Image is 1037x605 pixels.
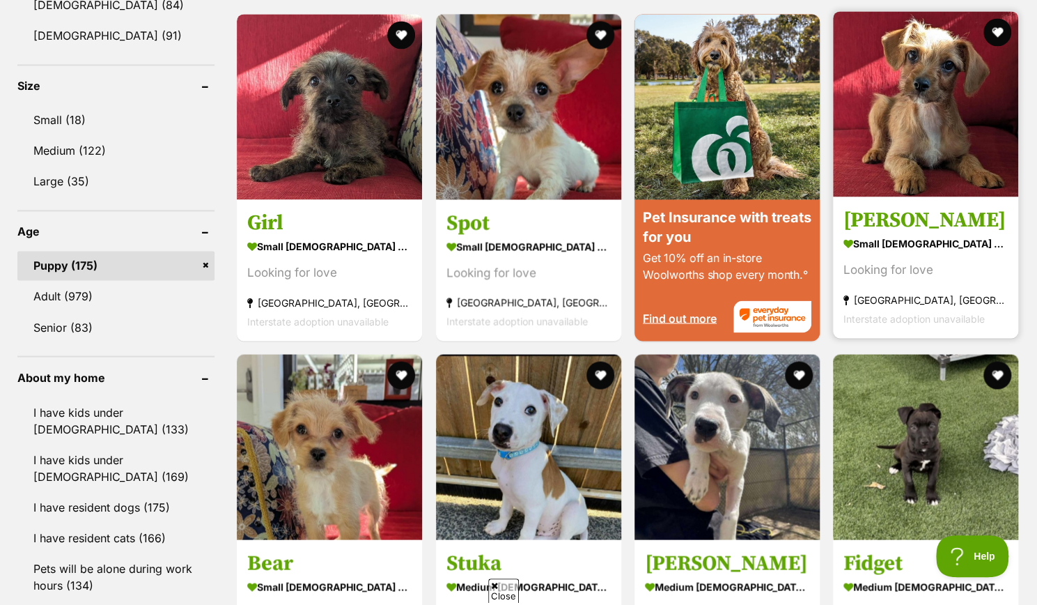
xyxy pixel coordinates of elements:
[586,361,614,389] button: favourite
[17,371,215,383] header: About my home
[843,261,1008,279] div: Looking for love
[237,199,422,341] a: Girl small [DEMOGRAPHIC_DATA] Dog Looking for love [GEOGRAPHIC_DATA], [GEOGRAPHIC_DATA] Interstat...
[436,14,621,199] img: Spot - Chihuahua x Cavalier King Charles Spaniel Dog
[247,236,412,256] strong: small [DEMOGRAPHIC_DATA] Dog
[833,197,1018,338] a: [PERSON_NAME] small [DEMOGRAPHIC_DATA] Dog Looking for love [GEOGRAPHIC_DATA], [GEOGRAPHIC_DATA] ...
[843,576,1008,596] strong: medium [DEMOGRAPHIC_DATA] Dog
[388,21,416,49] button: favourite
[843,207,1008,233] h3: [PERSON_NAME]
[17,167,215,196] a: Large (35)
[17,251,215,280] a: Puppy (175)
[17,105,215,135] a: Small (18)
[446,263,611,282] div: Looking for love
[984,18,1012,46] button: favourite
[446,549,611,576] h3: Stuka
[645,576,809,596] strong: medium [DEMOGRAPHIC_DATA] Dog
[436,354,621,539] img: Stuka - Bull Arab Dog
[446,293,611,312] strong: [GEOGRAPHIC_DATA], [GEOGRAPHIC_DATA]
[247,263,412,282] div: Looking for love
[17,79,215,92] header: Size
[17,225,215,238] header: Age
[237,14,422,199] img: Girl - Chihuahua x Cavalier King Charles Spaniel Dog
[17,553,215,599] a: Pets will be alone during work hours (134)
[17,312,215,342] a: Senior (83)
[446,576,611,596] strong: medium [DEMOGRAPHIC_DATA] Dog
[237,354,422,539] img: Bear - Chihuahua x Cavalier King Charles Spaniel Dog
[936,535,1009,577] iframe: Help Scout Beacon - Open
[247,293,412,312] strong: [GEOGRAPHIC_DATA], [GEOGRAPHIC_DATA]
[843,549,1008,576] h3: Fidget
[247,315,389,327] span: Interstate adoption unavailable
[17,136,215,165] a: Medium (122)
[488,579,519,603] span: Close
[785,361,813,389] button: favourite
[17,445,215,491] a: I have kids under [DEMOGRAPHIC_DATA] (169)
[446,236,611,256] strong: small [DEMOGRAPHIC_DATA] Dog
[17,523,215,552] a: I have resident cats (166)
[388,361,416,389] button: favourite
[446,315,588,327] span: Interstate adoption unavailable
[17,21,215,50] a: [DEMOGRAPHIC_DATA] (91)
[843,290,1008,309] strong: [GEOGRAPHIC_DATA], [GEOGRAPHIC_DATA]
[247,210,412,236] h3: Girl
[984,361,1012,389] button: favourite
[645,549,809,576] h3: [PERSON_NAME]
[436,199,621,341] a: Spot small [DEMOGRAPHIC_DATA] Dog Looking for love [GEOGRAPHIC_DATA], [GEOGRAPHIC_DATA] Interstat...
[586,21,614,49] button: favourite
[833,11,1018,197] img: Archie - Chihuahua x Cavalier King Charles Spaniel Dog
[17,397,215,443] a: I have kids under [DEMOGRAPHIC_DATA] (133)
[247,576,412,596] strong: small [DEMOGRAPHIC_DATA] Dog
[446,210,611,236] h3: Spot
[843,233,1008,254] strong: small [DEMOGRAPHIC_DATA] Dog
[833,354,1018,539] img: Fidget - Staffordshire Bull Terrier Dog
[843,312,985,324] span: Interstate adoption unavailable
[17,282,215,311] a: Adult (979)
[17,492,215,521] a: I have resident dogs (175)
[247,549,412,576] h3: Bear
[634,354,820,539] img: Valentina - Unknown x Catahoula Dog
